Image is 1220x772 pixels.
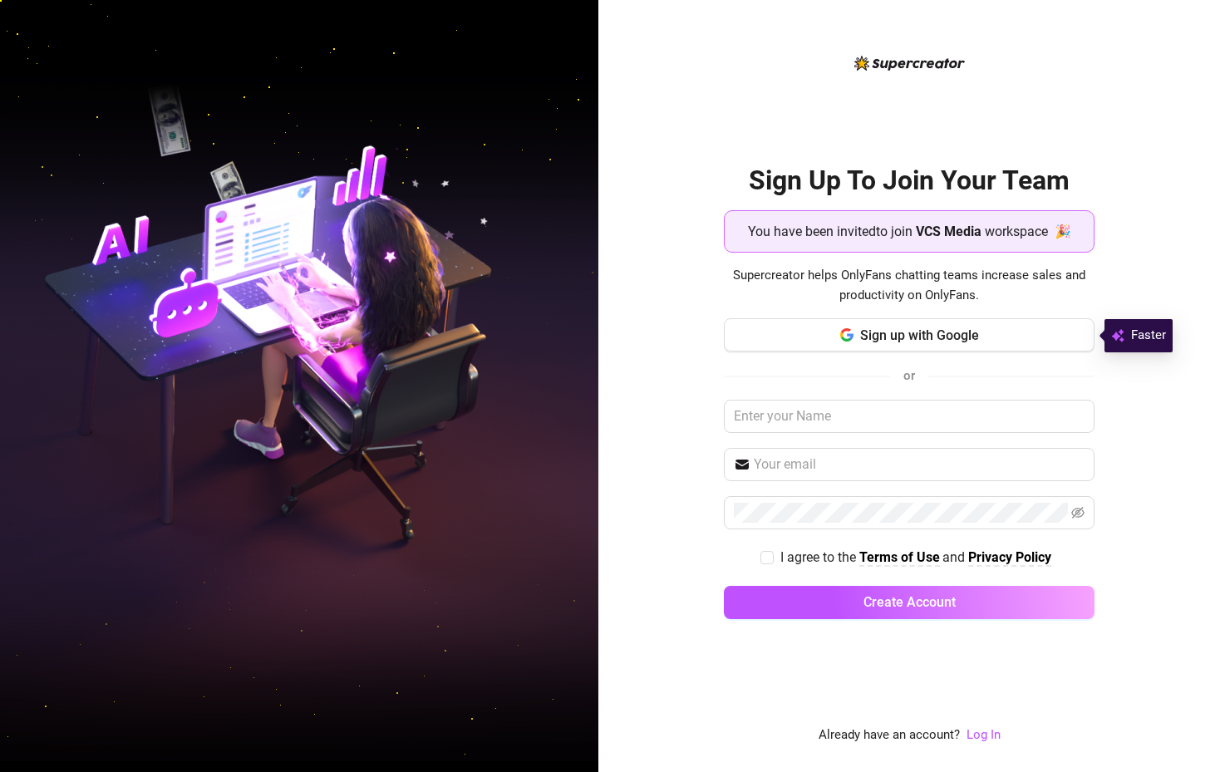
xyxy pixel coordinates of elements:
a: Terms of Use [859,549,940,567]
a: Log In [967,727,1001,742]
span: Faster [1131,326,1166,346]
button: Create Account [724,586,1095,619]
span: Sign up with Google [860,327,979,343]
span: I agree to the [780,549,859,565]
span: or [903,368,915,383]
input: Your email [754,455,1085,475]
strong: Terms of Use [859,549,940,565]
img: svg%3e [1111,326,1124,346]
span: workspace 🎉 [985,221,1071,242]
h2: Sign Up To Join Your Team [724,164,1095,198]
span: You have been invited to join [748,221,913,242]
button: Sign up with Google [724,318,1095,352]
span: Supercreator helps OnlyFans chatting teams increase sales and productivity on OnlyFans. [724,266,1095,305]
span: Already have an account? [819,725,960,745]
span: and [942,549,968,565]
input: Enter your Name [724,400,1095,433]
a: Privacy Policy [968,549,1051,567]
strong: VCS Media [916,224,981,239]
span: eye-invisible [1071,506,1085,519]
a: Log In [967,725,1001,745]
span: Create Account [863,594,956,610]
img: logo-BBDzfeDw.svg [854,56,965,71]
strong: Privacy Policy [968,549,1051,565]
